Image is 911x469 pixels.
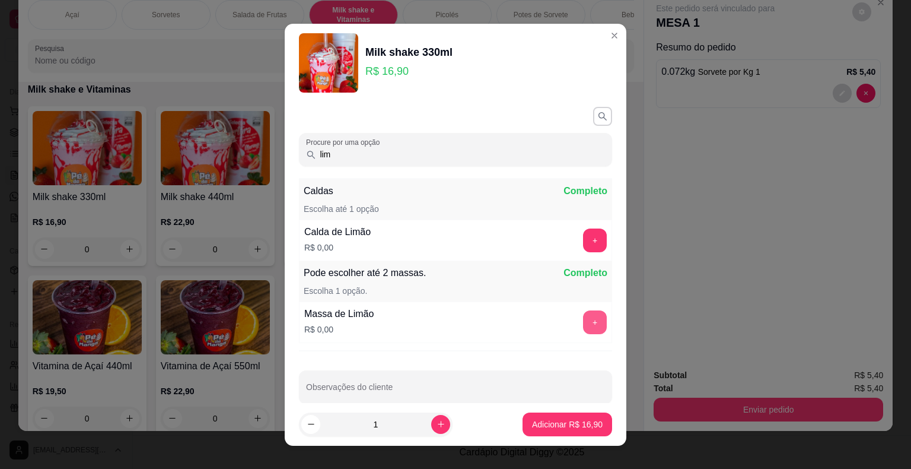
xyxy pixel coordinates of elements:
[583,229,607,252] button: add
[316,148,605,160] input: Procure por uma opção
[304,307,374,321] div: Massa de Limão
[304,285,367,297] p: Escolha 1 opção.
[304,324,374,335] p: R$ 0,00
[304,184,333,198] p: Caldas
[304,203,379,215] p: Escolha até 1 opção
[523,413,612,436] button: Adicionar R$ 16,90
[563,184,607,198] p: Completo
[532,419,603,430] p: Adicionar R$ 16,90
[605,26,624,45] button: Close
[583,310,607,334] button: add
[563,266,607,280] p: Completo
[304,225,371,239] div: Calda de Limão
[306,137,384,147] label: Procure por uma opção
[304,242,371,253] p: R$ 0,00
[304,266,426,280] p: Pode escolher até 2 massas.
[299,33,358,93] img: product-image
[301,415,320,434] button: decrease-product-quantity
[431,415,450,434] button: increase-product-quantity
[365,63,453,80] p: R$ 16,90
[365,44,453,61] div: Milk shake 330ml
[306,386,605,398] input: Observações do cliente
